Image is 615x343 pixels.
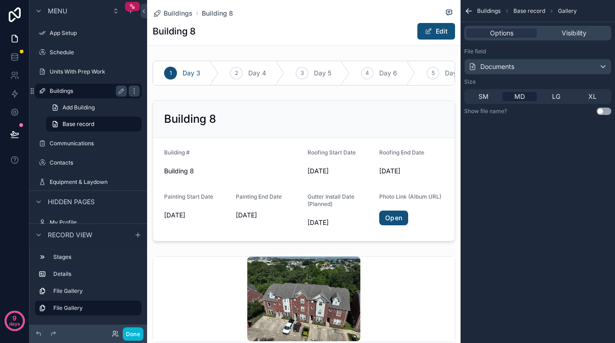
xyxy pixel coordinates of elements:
span: SM [478,92,489,101]
label: App Setup [50,29,140,37]
p: 9 [12,314,17,323]
div: scrollable content [29,246,147,325]
a: Base record [46,117,142,131]
span: Options [490,29,513,38]
div: Documents [468,62,514,71]
label: Show file name? [464,108,507,115]
a: Buildings [35,84,142,98]
a: Building 8 [202,9,233,18]
label: Equipment & Laydown [50,178,140,186]
span: Visibility [562,29,587,38]
span: MD [514,92,525,101]
span: Hidden pages [48,197,95,206]
a: My Profile [35,215,142,230]
span: Menu [48,6,67,16]
a: Schedule [35,45,142,60]
label: File Gallery [53,287,138,295]
span: Buildings [477,7,501,15]
span: Record view [48,230,92,240]
span: XL [588,92,597,101]
p: days [9,317,20,330]
label: My Profile [50,219,140,226]
label: Schedule [50,49,140,56]
a: Contacts [35,155,142,170]
span: Add Building [63,104,95,111]
span: Base record [513,7,545,15]
label: Contacts [50,159,140,166]
span: LG [552,92,560,101]
span: Gallery [558,7,577,15]
a: Add Building [46,100,142,115]
button: Documents [464,59,611,74]
button: Done [123,327,143,341]
span: Base record [63,120,94,128]
a: Buildings [153,9,193,18]
span: Buildings [164,9,193,18]
label: Stages [53,253,138,261]
button: Edit [417,23,455,40]
h1: Building 8 [153,25,196,38]
label: Size [464,78,476,86]
a: Equipment & Laydown [35,175,142,189]
a: Units With Prep Work [35,64,142,79]
label: Units With Prep Work [50,68,140,75]
label: File Gallery [53,304,134,312]
label: Details [53,270,138,278]
a: App Setup [35,26,142,40]
label: Buildings [50,87,123,95]
a: Communications [35,136,142,151]
label: Communications [50,140,140,147]
label: File field [464,48,486,55]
